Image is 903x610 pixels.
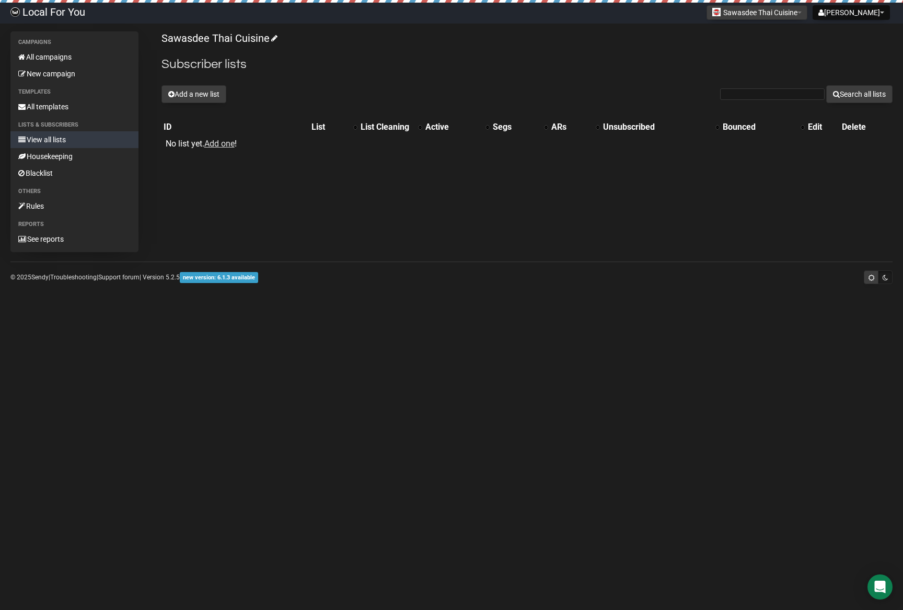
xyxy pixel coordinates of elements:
[491,120,549,134] th: Segs: No sort applied, activate to apply an ascending sort
[180,272,258,283] span: new version: 6.1.3 available
[10,65,138,82] a: New campaign
[180,274,258,281] a: new version: 6.1.3 available
[425,122,480,132] div: Active
[867,574,893,600] div: Open Intercom Messenger
[601,120,721,134] th: Unsubscribed: No sort applied, activate to apply an ascending sort
[10,198,138,214] a: Rules
[826,85,893,103] button: Search all lists
[164,122,308,132] div: ID
[10,36,138,49] li: Campaigns
[549,120,601,134] th: ARs: No sort applied, activate to apply an ascending sort
[10,98,138,115] a: All templates
[10,272,258,283] p: © 2025 | | | Version 5.2.5
[10,231,138,247] a: See reports
[10,49,138,65] a: All campaigns
[311,122,348,132] div: List
[358,120,423,134] th: List Cleaning: No sort applied, activate to apply an ascending sort
[10,131,138,148] a: View all lists
[551,122,591,132] div: ARs
[161,134,310,153] td: No list yet. !
[10,148,138,165] a: Housekeeping
[423,120,491,134] th: Active: No sort applied, activate to apply an ascending sort
[161,120,310,134] th: ID: No sort applied, sorting is disabled
[10,7,20,17] img: d61d2441668da63f2d83084b75c85b29
[309,120,358,134] th: List: No sort applied, activate to apply an ascending sort
[10,119,138,131] li: Lists & subscribers
[493,122,539,132] div: Segs
[161,55,893,74] h2: Subscriber lists
[161,32,276,44] a: Sawasdee Thai Cuisine
[806,120,840,134] th: Edit: No sort applied, sorting is disabled
[98,274,140,281] a: Support forum
[808,122,838,132] div: Edit
[10,86,138,98] li: Templates
[842,122,890,132] div: Delete
[204,139,235,149] a: Add one
[840,120,893,134] th: Delete: No sort applied, sorting is disabled
[10,218,138,231] li: Reports
[723,122,795,132] div: Bounced
[712,8,721,16] img: 963.jpg
[50,274,97,281] a: Troubleshooting
[707,5,807,20] button: Sawasdee Thai Cuisine
[10,165,138,182] a: Blacklist
[31,274,49,281] a: Sendy
[161,85,226,103] button: Add a new list
[721,120,805,134] th: Bounced: No sort applied, activate to apply an ascending sort
[361,122,413,132] div: List Cleaning
[813,5,890,20] button: [PERSON_NAME]
[10,185,138,198] li: Others
[603,122,711,132] div: Unsubscribed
